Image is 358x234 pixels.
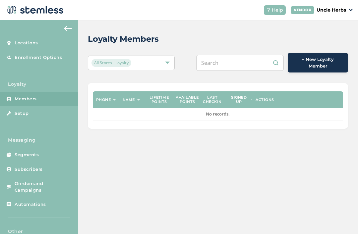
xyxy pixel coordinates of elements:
[15,110,29,117] span: Setup
[15,96,37,102] span: Members
[293,56,343,69] span: + New Loyalty Member
[96,98,111,102] label: Phone
[91,59,131,67] span: All Stores - Loyalty
[176,95,199,104] label: Available points
[229,95,249,104] label: Signed up
[149,95,169,104] label: Lifetime points
[325,202,358,234] iframe: Chat Widget
[88,33,159,45] h2: Loyalty Members
[196,55,284,71] input: Search
[15,54,62,61] span: Enrollment Options
[113,99,116,101] img: icon-sort-1e1d7615.svg
[123,98,135,102] label: Name
[252,91,343,108] th: Actions
[5,3,64,17] img: logo-dark-0685b13c.svg
[291,6,314,14] div: VENDOR
[203,95,222,104] label: Last checkin
[288,53,348,72] button: + New Loyalty Member
[267,8,270,12] img: icon-help-white-03924b79.svg
[15,180,71,193] span: On-demand Campaigns
[272,7,283,14] span: Help
[15,201,46,208] span: Automations
[206,111,230,117] span: No records.
[317,7,346,14] p: Uncle Herbs
[15,152,39,158] span: Segments
[15,166,43,173] span: Subscribers
[251,99,254,101] img: icon-sort-1e1d7615.svg
[137,99,140,101] img: icon-sort-1e1d7615.svg
[349,9,353,11] img: icon_down-arrow-small-66adaf34.svg
[64,26,72,31] img: icon-arrow-back-accent-c549486e.svg
[15,40,38,46] span: Locations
